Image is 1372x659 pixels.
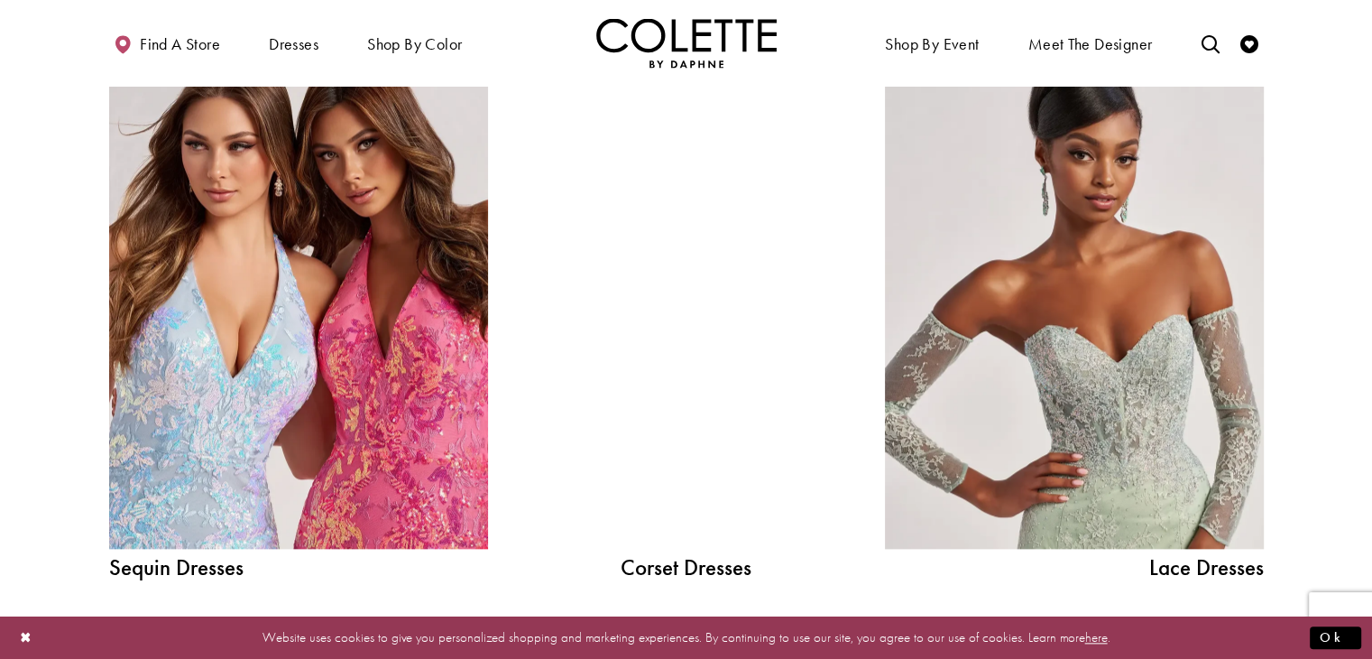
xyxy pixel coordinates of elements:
p: Website uses cookies to give you personalized shopping and marketing experiences. By continuing t... [130,626,1242,650]
span: Shop By Event [880,18,983,68]
a: Corset Dresses [551,556,822,579]
span: Shop by color [367,35,462,53]
span: Sequin Dresses [109,556,488,579]
a: Meet the designer [1024,18,1157,68]
span: Find a store [140,35,220,53]
a: Check Wishlist [1236,18,1263,68]
span: Dresses [264,18,323,68]
a: Sequin Dresses Related Link [109,70,488,549]
span: Dresses [269,35,318,53]
a: Toggle search [1196,18,1223,68]
span: Shop by color [363,18,466,68]
a: here [1085,628,1108,646]
a: Find a store [109,18,225,68]
button: Close Dialog [11,622,41,654]
span: Lace Dresses [885,556,1264,579]
span: Shop By Event [885,35,979,53]
span: Meet the designer [1028,35,1153,53]
a: Visit Home Page [596,18,777,68]
a: Lace Dress Spring 2025 collection Related Link [885,70,1264,549]
img: Colette by Daphne [596,18,777,68]
button: Submit Dialog [1310,627,1361,649]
